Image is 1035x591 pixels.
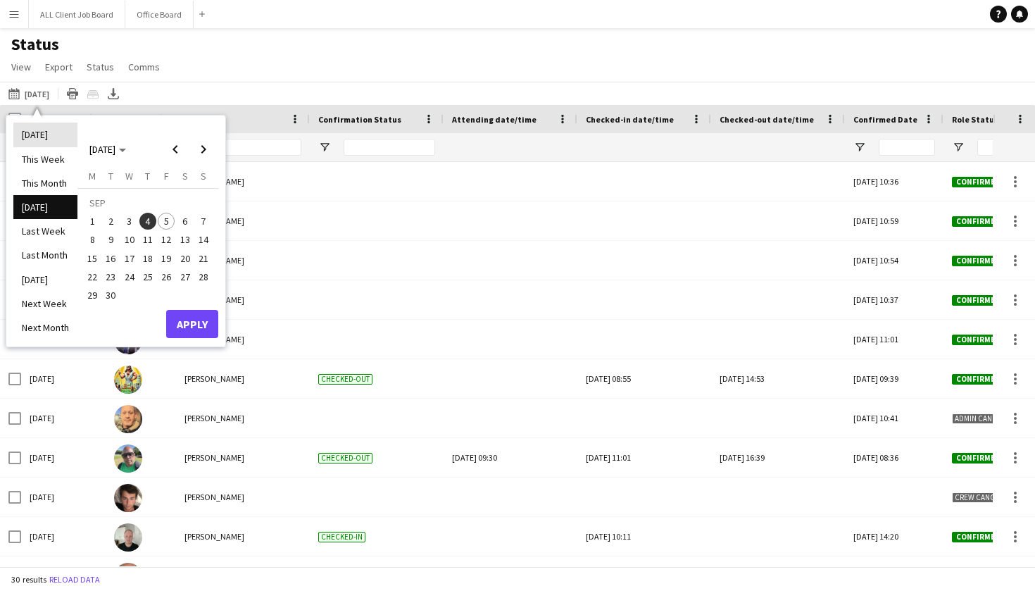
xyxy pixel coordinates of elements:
[952,216,1004,227] span: Confirmed
[139,249,157,268] button: 18-09-2025
[318,532,365,542] span: Checked-in
[145,170,150,182] span: T
[720,359,836,398] div: [DATE] 14:53
[952,532,1004,542] span: Confirmed
[11,61,31,73] span: View
[952,295,1004,306] span: Confirmed
[845,320,943,359] div: [DATE] 11:01
[120,230,139,249] button: 10-09-2025
[720,438,836,477] div: [DATE] 16:39
[845,399,943,437] div: [DATE] 10:41
[845,359,943,398] div: [DATE] 09:39
[101,230,120,249] button: 09-09-2025
[45,61,73,73] span: Export
[952,335,1004,345] span: Confirmed
[952,413,1020,424] span: Admin cancelled
[158,232,175,249] span: 12
[83,230,101,249] button: 08-09-2025
[845,517,943,556] div: [DATE] 14:20
[157,212,175,230] button: 05-09-2025
[103,213,120,230] span: 2
[108,170,113,182] span: T
[121,232,138,249] span: 10
[161,135,189,163] button: Previous month
[114,366,142,394] img: Alex Waddingham
[201,170,206,182] span: S
[318,141,331,154] button: Open Filter Menu
[157,249,175,268] button: 19-09-2025
[13,171,77,195] li: This Month
[83,194,213,212] td: SEP
[210,139,301,156] input: Name Filter Input
[83,286,101,304] button: 29-09-2025
[21,517,106,556] div: [DATE]
[845,201,943,240] div: [DATE] 10:59
[139,213,156,230] span: 4
[845,280,943,319] div: [DATE] 10:37
[318,453,372,464] span: Checked-out
[114,523,142,552] img: Ashley Maggs
[586,517,703,556] div: [DATE] 10:11
[952,374,1004,385] span: Confirmed
[103,268,120,285] span: 23
[29,1,125,28] button: ALL Client Job Board
[157,268,175,286] button: 26-09-2025
[120,268,139,286] button: 24-09-2025
[120,249,139,268] button: 17-09-2025
[184,492,244,502] span: [PERSON_NAME]
[105,85,122,102] app-action-btn: Export XLSX
[84,250,101,267] span: 15
[83,212,101,230] button: 01-09-2025
[121,268,138,285] span: 24
[845,241,943,280] div: [DATE] 10:54
[114,444,142,473] img: Manesh Maisuria
[101,286,120,304] button: 30-09-2025
[103,232,120,249] span: 9
[103,250,120,267] span: 16
[158,268,175,285] span: 26
[845,162,943,201] div: [DATE] 10:36
[452,438,569,477] div: [DATE] 09:30
[128,61,160,73] span: Comms
[344,139,435,156] input: Confirmation Status Filter Input
[157,230,175,249] button: 12-09-2025
[21,438,106,477] div: [DATE]
[89,143,115,156] span: [DATE]
[177,213,194,230] span: 6
[84,268,101,285] span: 22
[158,250,175,267] span: 19
[13,243,77,267] li: Last Month
[84,137,132,162] button: Choose month and year
[64,85,81,102] app-action-btn: Print
[101,268,120,286] button: 23-09-2025
[101,212,120,230] button: 02-09-2025
[101,249,120,268] button: 16-09-2025
[586,438,703,477] div: [DATE] 11:01
[125,170,133,182] span: W
[21,359,106,398] div: [DATE]
[121,250,138,267] span: 17
[13,292,77,316] li: Next Week
[139,212,157,230] button: 04-09-2025
[120,212,139,230] button: 03-09-2025
[139,232,156,249] span: 11
[194,268,213,286] button: 28-09-2025
[952,177,1004,187] span: Confirmed
[318,374,372,385] span: Checked-out
[189,135,218,163] button: Next month
[184,114,207,125] span: Name
[586,114,674,125] span: Checked-in date/time
[952,492,1018,503] span: Crew cancelled
[123,58,165,76] a: Comms
[39,58,78,76] a: Export
[184,413,244,423] span: [PERSON_NAME]
[13,268,77,292] li: [DATE]
[952,114,998,125] span: Role Status
[184,373,244,384] span: [PERSON_NAME]
[114,563,142,591] img: Jordan Larkin
[195,268,212,285] span: 28
[977,139,1034,156] input: Role Status Filter Input
[184,452,244,463] span: [PERSON_NAME]
[84,213,101,230] span: 1
[586,359,703,398] div: [DATE] 08:55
